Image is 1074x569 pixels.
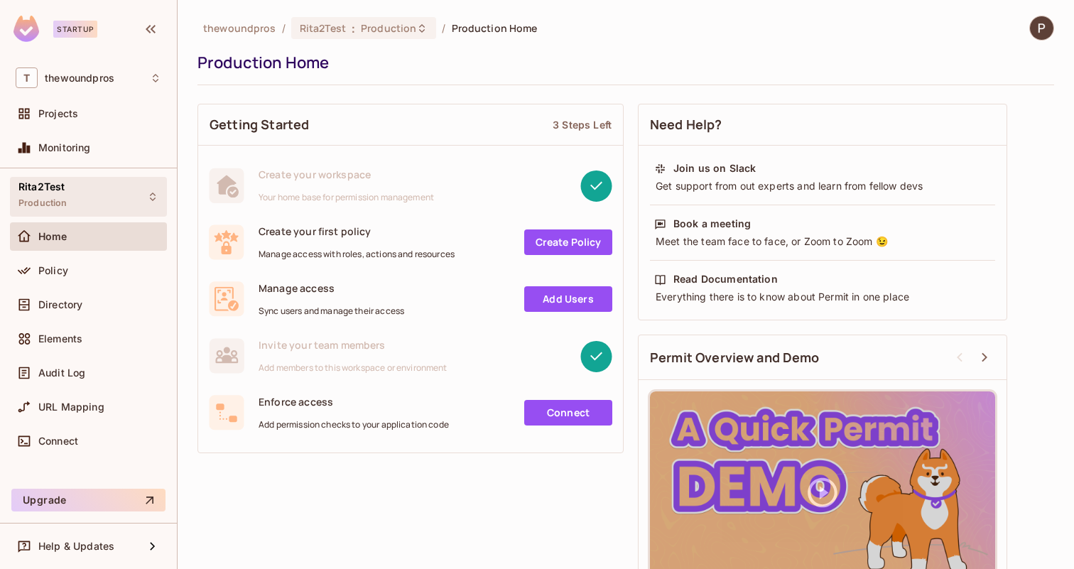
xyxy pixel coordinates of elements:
[524,229,612,255] a: Create Policy
[38,333,82,345] span: Elements
[38,108,78,119] span: Projects
[1030,16,1053,40] img: Paige Devey
[45,72,114,84] span: Workspace: thewoundpros
[203,21,276,35] span: the active workspace
[259,305,404,317] span: Sync users and manage their access
[654,179,991,193] div: Get support from out experts and learn from fellow devs
[13,16,39,42] img: SReyMgAAAABJRU5ErkJggg==
[654,290,991,304] div: Everything there is to know about Permit in one place
[650,116,722,134] span: Need Help?
[38,299,82,310] span: Directory
[259,192,434,203] span: Your home base for permission management
[553,118,612,131] div: 3 Steps Left
[18,181,65,193] span: Rita2Test
[38,142,91,153] span: Monitoring
[38,367,85,379] span: Audit Log
[38,401,104,413] span: URL Mapping
[654,234,991,249] div: Meet the team face to face, or Zoom to Zoom 😉
[259,338,447,352] span: Invite your team members
[361,21,416,35] span: Production
[351,23,356,34] span: :
[38,541,114,552] span: Help & Updates
[16,67,38,88] span: T
[524,286,612,312] a: Add Users
[452,21,538,35] span: Production Home
[673,161,756,175] div: Join us on Slack
[11,489,166,511] button: Upgrade
[282,21,286,35] li: /
[524,400,612,426] a: Connect
[259,224,455,238] span: Create your first policy
[259,362,447,374] span: Add members to this workspace or environment
[673,272,778,286] div: Read Documentation
[259,281,404,295] span: Manage access
[259,168,434,181] span: Create your workspace
[259,419,449,430] span: Add permission checks to your application code
[53,21,97,38] div: Startup
[650,349,820,367] span: Permit Overview and Demo
[259,395,449,408] span: Enforce access
[38,231,67,242] span: Home
[673,217,751,231] div: Book a meeting
[38,265,68,276] span: Policy
[197,52,1047,73] div: Production Home
[210,116,309,134] span: Getting Started
[300,21,346,35] span: Rita2Test
[442,21,445,35] li: /
[18,197,67,209] span: Production
[38,435,78,447] span: Connect
[259,249,455,260] span: Manage access with roles, actions and resources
